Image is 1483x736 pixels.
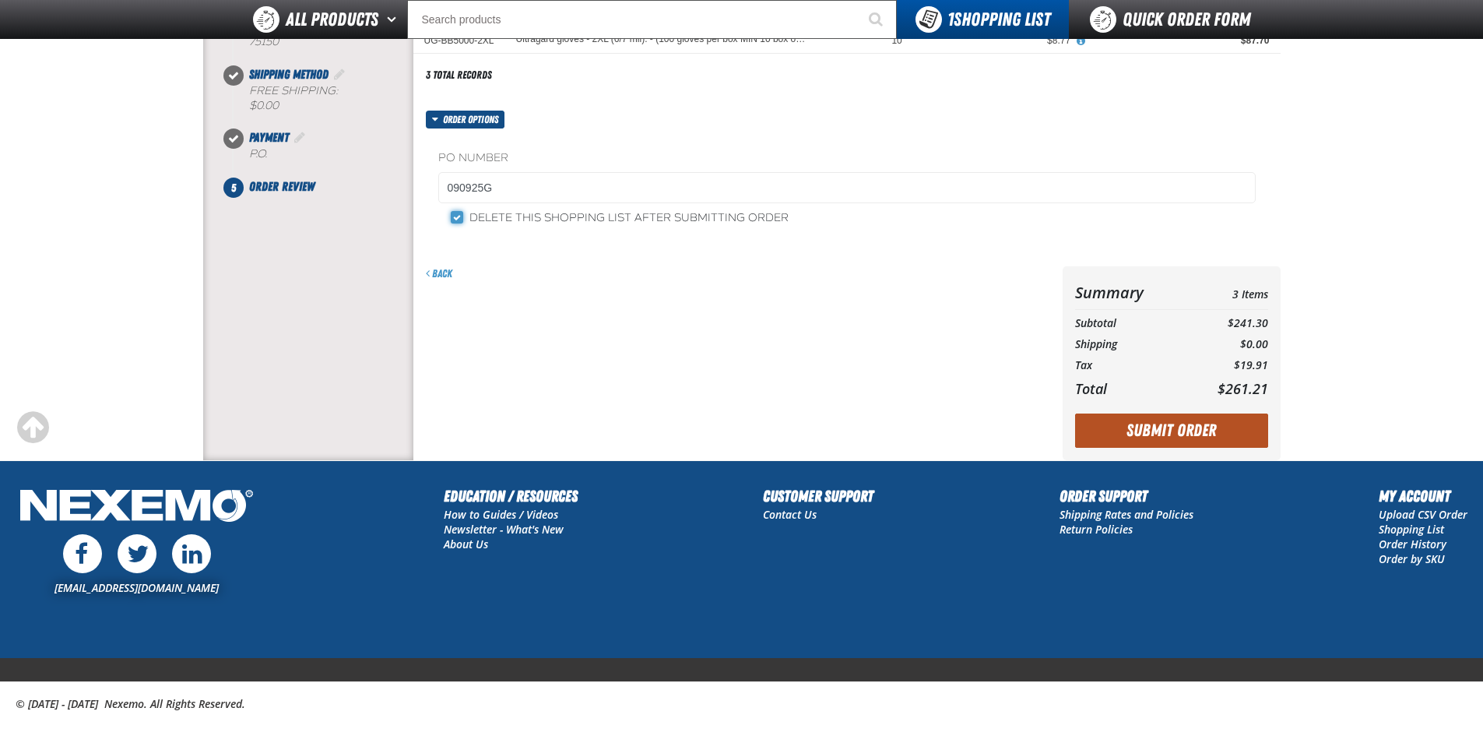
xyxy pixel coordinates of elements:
[1186,279,1267,306] td: 3 Items
[223,178,244,198] span: 5
[1075,334,1186,355] th: Shipping
[947,9,954,30] strong: 1
[292,130,307,145] a: Edit Payment
[443,111,504,129] span: Order options
[1379,537,1446,551] a: Order History
[16,410,50,445] div: Scroll to the top
[249,99,279,112] strong: $0.00
[1379,551,1445,566] a: Order by SKU
[444,507,558,522] a: How to Guides / Videos
[1060,507,1193,522] a: Shipping Rates and Policies
[1075,355,1186,376] th: Tax
[451,211,463,224] input: Delete this shopping list after submitting order
[1070,34,1091,48] button: View All Prices for Ultragard gloves - 2XL (6/7 mil). - (100 gloves per box MIN 10 box order)XL
[1379,484,1467,508] h2: My Account
[444,484,578,508] h2: Education / Resources
[249,179,315,194] span: Order Review
[234,129,413,178] li: Payment. Step 4 of 5. Completed
[947,9,1050,30] span: Shopping List
[891,35,901,46] span: 10
[1075,279,1186,306] th: Summary
[249,84,413,114] div: Free Shipping:
[438,151,1256,166] label: PO Number
[1186,334,1267,355] td: $0.00
[332,67,347,82] a: Edit Shipping Method
[1218,379,1268,398] span: $261.21
[1075,414,1268,448] button: Submit Order
[1379,522,1444,537] a: Shopping List
[763,484,873,508] h2: Customer Support
[1186,355,1267,376] td: $19.91
[1060,484,1193,508] h2: Order Support
[249,67,329,82] span: Shipping Method
[444,522,564,537] a: Newsletter - What's New
[924,34,1070,47] div: $8.77
[249,35,279,48] bdo: 75150
[426,111,505,129] button: Order options
[16,484,258,530] img: Nexemo Logo
[444,537,488,551] a: About Us
[249,147,413,162] div: P.O.
[234,178,413,196] li: Order Review. Step 5 of 5. Not Completed
[451,211,789,226] label: Delete this shopping list after submitting order
[763,507,817,522] a: Contact Us
[426,267,452,280] a: Back
[1186,313,1267,334] td: $241.30
[1060,522,1133,537] a: Return Policies
[249,130,289,145] span: Payment
[516,34,806,45] a: Ultragard gloves - 2XL (6/7 mil). - (100 gloves per box MIN 10 box order)XL
[286,5,378,33] span: All Products
[426,68,492,83] div: 3 total records
[1092,34,1269,47] div: $87.70
[1075,376,1186,401] th: Total
[234,65,413,129] li: Shipping Method. Step 3 of 5. Completed
[54,580,219,595] a: [EMAIL_ADDRESS][DOMAIN_NAME]
[1379,507,1467,522] a: Upload CSV Order
[1075,313,1186,334] th: Subtotal
[413,28,505,54] td: UG-BB5000-2XL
